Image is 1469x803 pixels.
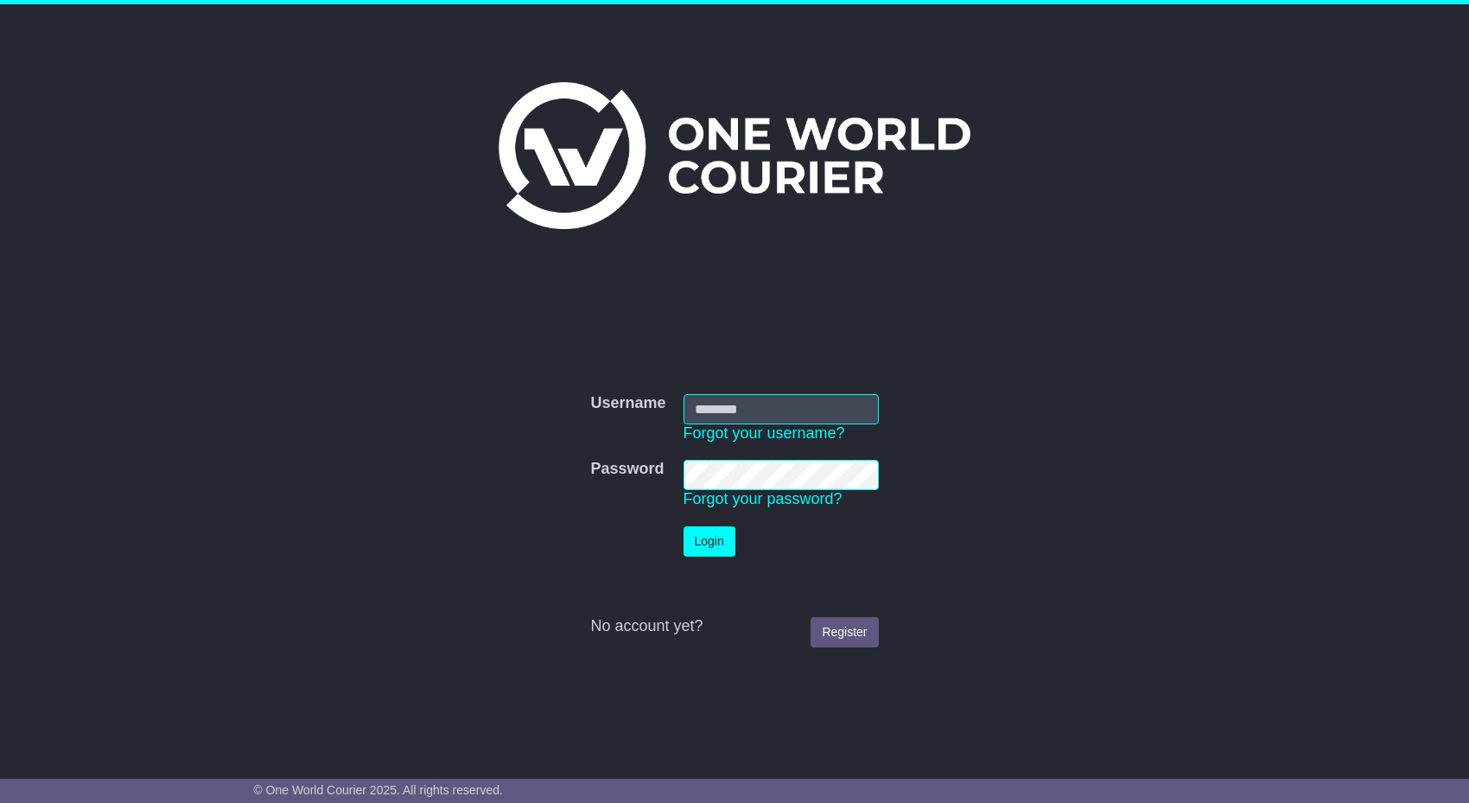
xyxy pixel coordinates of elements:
a: Forgot your password? [684,490,843,507]
img: One World [499,82,970,229]
label: Username [590,394,665,413]
button: Login [684,526,735,557]
span: © One World Courier 2025. All rights reserved. [253,783,503,797]
a: Forgot your username? [684,424,845,442]
div: No account yet? [590,617,878,636]
label: Password [590,460,664,479]
a: Register [811,617,878,647]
